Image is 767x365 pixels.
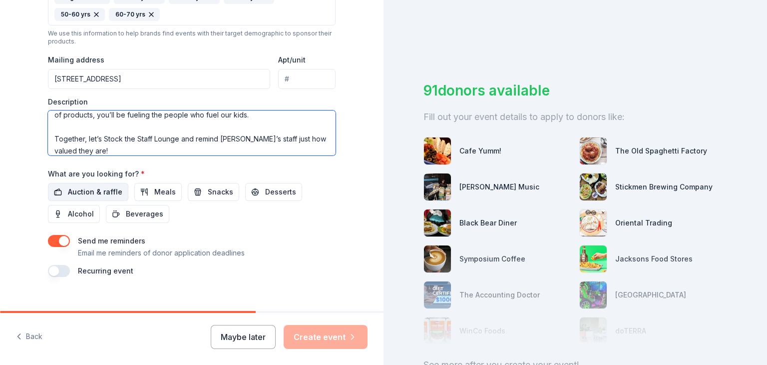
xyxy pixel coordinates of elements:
[424,209,451,236] img: photo for Black Bear Diner
[211,325,276,349] button: Maybe later
[48,55,104,65] label: Mailing address
[78,236,145,245] label: Send me reminders
[615,145,707,157] div: The Old Spaghetti Factory
[423,109,727,125] div: Fill out your event details to apply to donors like:
[48,69,270,89] input: Enter a US address
[78,247,245,259] p: Email me reminders of donor application deadlines
[109,8,160,21] div: 60-70 yrs
[78,266,133,275] label: Recurring event
[245,183,302,201] button: Desserts
[68,208,94,220] span: Alcohol
[265,186,296,198] span: Desserts
[278,69,336,89] input: #
[16,326,42,347] button: Back
[580,173,607,200] img: photo for Stickmen Brewing Company
[54,8,105,21] div: 50-60 yrs
[48,110,336,155] textarea: Stock the Staff Lounge – [GEOGRAPHIC_DATA] PSO Our teachers and staff pour their energy, creativi...
[48,169,145,179] label: What are you looking for?
[208,186,233,198] span: Snacks
[424,137,451,164] img: photo for Cafe Yumm!
[615,181,713,193] div: Stickmen Brewing Company
[48,205,100,223] button: Alcohol
[459,217,517,229] div: Black Bear Diner
[459,145,501,157] div: Cafe Yumm!
[126,208,163,220] span: Beverages
[106,205,169,223] button: Beverages
[134,183,182,201] button: Meals
[48,183,128,201] button: Auction & raffle
[580,137,607,164] img: photo for The Old Spaghetti Factory
[615,217,672,229] div: Oriental Trading
[278,55,306,65] label: Apt/unit
[48,97,88,107] label: Description
[423,80,727,101] div: 91 donors available
[48,29,336,45] div: We use this information to help brands find events with their target demographic to sponsor their...
[424,173,451,200] img: photo for Alfred Music
[459,181,539,193] div: [PERSON_NAME] Music
[580,209,607,236] img: photo for Oriental Trading
[154,186,176,198] span: Meals
[188,183,239,201] button: Snacks
[68,186,122,198] span: Auction & raffle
